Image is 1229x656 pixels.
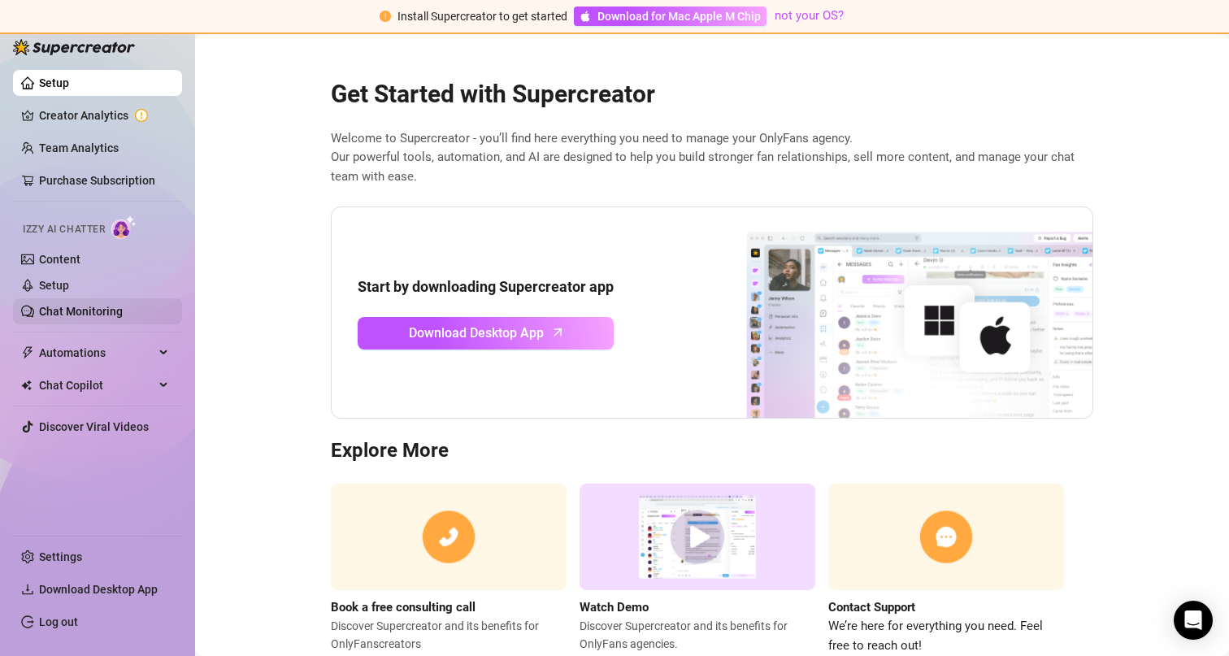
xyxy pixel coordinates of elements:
[580,600,649,615] strong: Watch Demo
[39,174,155,187] a: Purchase Subscription
[39,340,154,366] span: Automations
[39,76,69,89] a: Setup
[397,10,567,23] span: Install Supercreator to get started
[597,7,761,25] span: Download for Mac Apple M Chip
[409,323,544,343] span: Download Desktop App
[580,484,815,655] a: Watch DemoDiscover Supercreator and its benefits for OnlyFans agencies.
[1174,601,1213,640] div: Open Intercom Messenger
[39,279,69,292] a: Setup
[39,305,123,318] a: Chat Monitoring
[358,317,614,350] a: Download Desktop Apparrow-up
[39,141,119,154] a: Team Analytics
[358,278,614,295] strong: Start by downloading Supercreator app
[21,583,34,596] span: download
[23,222,105,237] span: Izzy AI Chatter
[574,7,766,26] a: Download for Mac Apple M Chip
[39,420,149,433] a: Discover Viral Videos
[580,617,815,653] span: Discover Supercreator and its benefits for OnlyFans agencies.
[828,484,1064,590] img: contact support
[380,11,391,22] span: exclamation-circle
[39,102,169,128] a: Creator Analytics exclamation-circle
[549,323,567,341] span: arrow-up
[21,346,34,359] span: thunderbolt
[686,207,1092,419] img: download app
[828,600,915,615] strong: Contact Support
[331,129,1093,187] span: Welcome to Supercreator - you’ll find here everything you need to manage your OnlyFans agency. Ou...
[111,215,137,239] img: AI Chatter
[39,372,154,398] span: Chat Copilot
[39,615,78,628] a: Log out
[775,8,844,23] a: not your OS?
[21,380,32,391] img: Chat Copilot
[331,484,567,655] a: Book a free consulting callDiscover Supercreator and its benefits for OnlyFanscreators
[331,600,476,615] strong: Book a free consulting call
[39,583,158,596] span: Download Desktop App
[580,484,815,590] img: supercreator demo
[39,550,82,563] a: Settings
[580,11,591,22] span: apple
[331,438,1093,464] h3: Explore More
[331,617,567,653] span: Discover Supercreator and its benefits for OnlyFans creators
[331,484,567,590] img: consulting call
[13,39,135,55] img: logo-BBDzfeDw.svg
[39,253,80,266] a: Content
[828,617,1064,655] span: We’re here for everything you need. Feel free to reach out!
[331,79,1093,110] h2: Get Started with Supercreator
